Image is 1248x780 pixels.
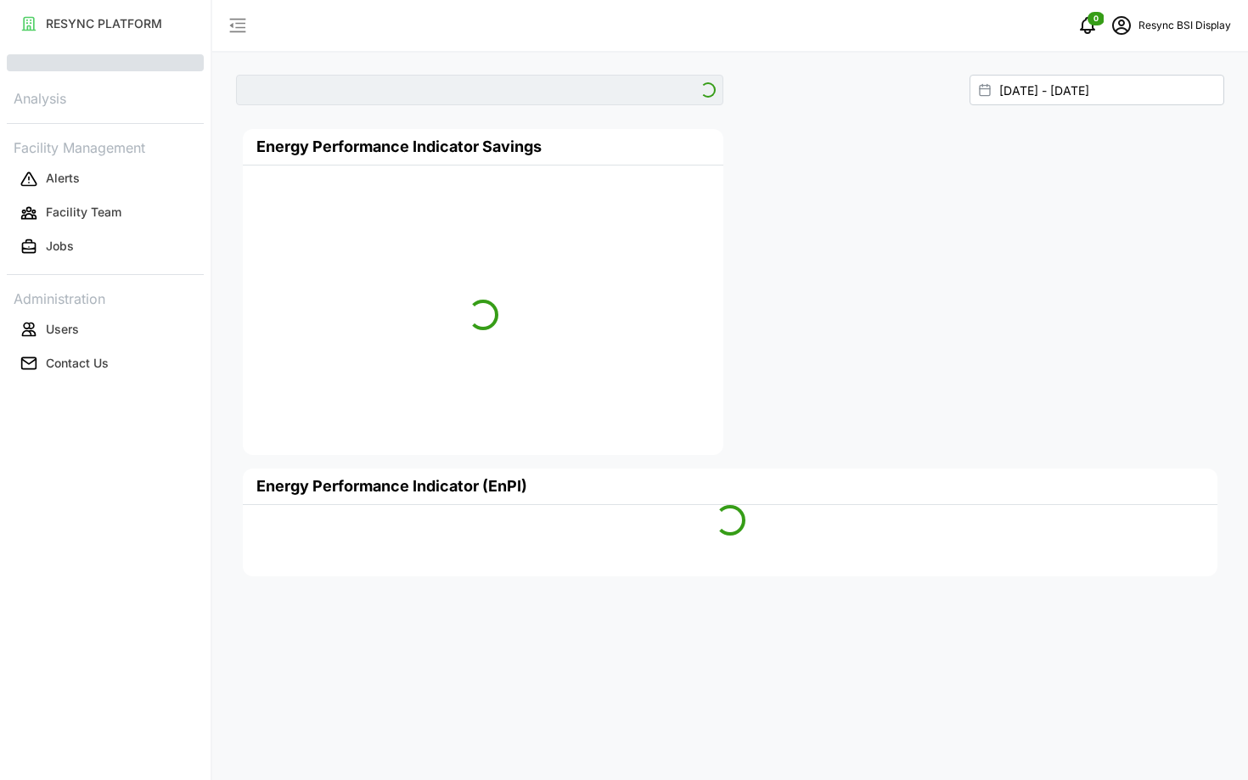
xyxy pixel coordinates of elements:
[7,232,204,262] button: Jobs
[46,321,79,338] p: Users
[7,285,204,310] p: Administration
[7,314,204,345] button: Users
[46,204,121,221] p: Facility Team
[256,136,542,158] h4: Energy Performance Indicator Savings
[7,7,204,41] a: RESYNC PLATFORM
[1093,13,1099,25] span: 0
[1138,18,1231,34] p: Resync BSI Display
[7,162,204,196] a: Alerts
[7,196,204,230] a: Facility Team
[46,355,109,372] p: Contact Us
[46,170,80,187] p: Alerts
[1105,8,1138,42] button: schedule
[7,198,204,228] button: Facility Team
[7,8,204,39] button: RESYNC PLATFORM
[7,348,204,379] button: Contact Us
[7,312,204,346] a: Users
[46,238,74,255] p: Jobs
[46,15,162,32] p: RESYNC PLATFORM
[256,475,527,497] h4: Energy Performance Indicator (EnPI)
[7,230,204,264] a: Jobs
[7,85,204,109] p: Analysis
[1071,8,1105,42] button: notifications
[7,134,204,159] p: Facility Management
[7,346,204,380] a: Contact Us
[7,164,204,194] button: Alerts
